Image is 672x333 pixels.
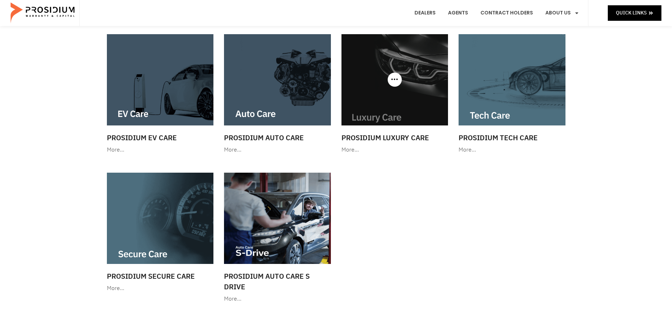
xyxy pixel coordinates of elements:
[220,169,334,308] a: Prosidium Auto Care S Drive More…
[459,132,565,143] h3: Prosidium Tech Care
[224,132,331,143] h3: Prosidium Auto Care
[224,145,331,155] div: More…
[107,283,214,294] div: More…
[107,145,214,155] div: More…
[455,31,569,159] a: Prosidium Tech Care More…
[616,8,647,17] span: Quick Links
[341,145,448,155] div: More…
[224,271,331,292] h3: Prosidium Auto Care S Drive
[103,31,217,159] a: Prosidium EV Care More…
[220,31,334,159] a: Prosidium Auto Care More…
[107,132,214,143] h3: Prosidium EV Care
[224,294,331,304] div: More…
[107,271,214,282] h3: Prosidium Secure Care
[459,145,565,155] div: More…
[608,5,661,20] a: Quick Links
[103,169,217,297] a: Prosidium Secure Care More…
[341,132,448,143] h3: Prosidium Luxury Care
[338,31,452,159] a: Prosidium Luxury Care More…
